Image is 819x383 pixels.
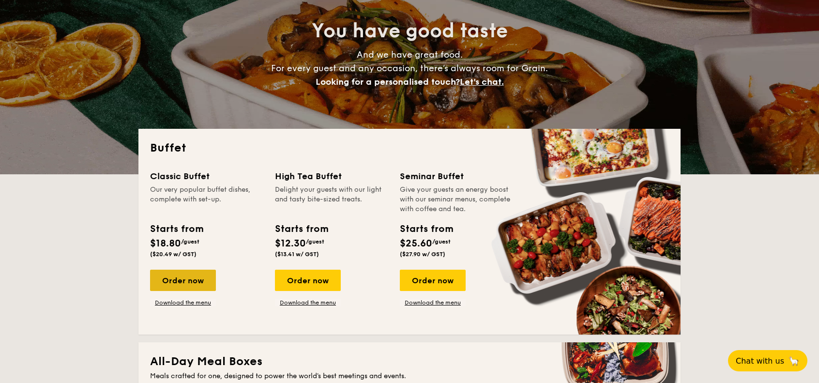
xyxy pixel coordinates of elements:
div: Give your guests an energy boost with our seminar menus, complete with coffee and tea. [400,185,513,214]
div: Our very popular buffet dishes, complete with set-up. [150,185,263,214]
a: Download the menu [400,299,466,306]
span: /guest [181,238,199,245]
span: And we have great food. For every guest and any occasion, there’s always room for Grain. [271,49,548,87]
h2: Buffet [150,140,669,156]
button: Chat with us🦙 [728,350,807,371]
span: $12.30 [275,238,306,249]
span: $25.60 [400,238,432,249]
a: Download the menu [275,299,341,306]
span: $18.80 [150,238,181,249]
div: Starts from [275,222,328,236]
div: Meals crafted for one, designed to power the world's best meetings and events. [150,371,669,381]
div: Delight your guests with our light and tasty bite-sized treats. [275,185,388,214]
span: Chat with us [736,356,784,366]
div: Order now [150,270,216,291]
span: 🦙 [788,355,800,367]
div: Classic Buffet [150,169,263,183]
span: /guest [432,238,451,245]
div: Starts from [400,222,453,236]
div: Order now [400,270,466,291]
span: Looking for a personalised touch? [316,77,460,87]
span: ($20.49 w/ GST) [150,251,197,258]
h2: All-Day Meal Boxes [150,354,669,369]
span: /guest [306,238,324,245]
div: High Tea Buffet [275,169,388,183]
a: Download the menu [150,299,216,306]
span: ($27.90 w/ GST) [400,251,445,258]
div: Seminar Buffet [400,169,513,183]
span: Let's chat. [460,77,504,87]
div: Order now [275,270,341,291]
span: You have good taste [312,19,508,43]
div: Starts from [150,222,203,236]
span: ($13.41 w/ GST) [275,251,319,258]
